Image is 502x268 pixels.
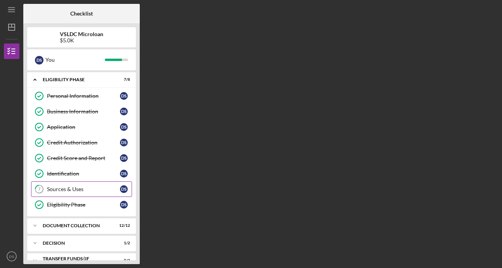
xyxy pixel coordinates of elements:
[70,10,93,17] b: Checklist
[116,223,130,228] div: 12 / 12
[120,170,128,178] div: D S
[116,241,130,245] div: 1 / 2
[31,104,132,119] a: Business InformationDS
[116,77,130,82] div: 7 / 8
[43,241,111,245] div: Decision
[45,53,105,66] div: You
[47,108,120,115] div: Business Information
[120,123,128,131] div: D S
[47,186,120,192] div: Sources & Uses
[120,92,128,100] div: D S
[31,150,132,166] a: Credit Score and ReportDS
[43,223,111,228] div: Document Collection
[31,166,132,181] a: IdentificationDS
[31,88,132,104] a: Personal InformationDS
[47,155,120,161] div: Credit Score and Report
[43,256,111,265] div: Transfer Funds (If Approved)
[38,187,41,192] tspan: 7
[47,139,120,146] div: Credit Authorization
[120,108,128,115] div: D S
[9,254,14,259] text: DS
[120,139,128,146] div: D S
[31,135,132,150] a: Credit AuthorizationDS
[120,201,128,209] div: D S
[60,31,103,37] b: VSLDC Microloan
[31,181,132,197] a: 7Sources & UsesDS
[35,56,43,64] div: D S
[60,37,103,44] div: $5.0K
[4,249,19,264] button: DS
[47,202,120,208] div: Eligibility Phase
[116,258,130,263] div: 0 / 3
[120,154,128,162] div: D S
[120,185,128,193] div: D S
[43,77,111,82] div: Eligibility Phase
[31,119,132,135] a: ApplicationDS
[47,124,120,130] div: Application
[47,171,120,177] div: Identification
[47,93,120,99] div: Personal Information
[31,197,132,212] a: Eligibility PhaseDS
